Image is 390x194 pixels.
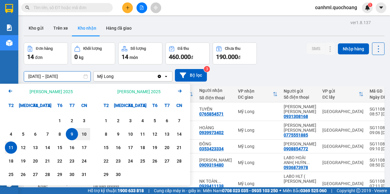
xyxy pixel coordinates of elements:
[68,171,76,178] div: 30
[149,141,161,154] div: Choose Thứ Sáu, tháng 09 19 2025. It's available.
[151,130,159,138] div: 12
[165,42,210,64] button: Đã thu460.000đ
[5,99,17,112] div: T2
[24,71,90,81] input: Select a date range.
[191,55,193,60] span: đ
[169,53,191,60] span: 460.000
[149,155,161,167] div: Choose Thứ Sáu, tháng 09 26 2025. It's available.
[117,89,161,95] div: [PERSON_NAME] 2025
[112,128,124,140] div: Choose Thứ Ba, tháng 09 9 2025. It's available.
[43,157,52,165] div: 21
[163,144,171,151] div: 20
[138,144,147,151] div: 18
[199,184,224,189] div: 0939411138
[322,128,363,133] div: [GEOGRAPHIC_DATA]
[238,181,278,186] div: Mỹ Long
[173,99,185,112] div: CN
[157,74,162,79] svg: Clear value
[161,128,173,140] div: Choose Thứ Bảy, tháng 09 13 2025. It's available.
[102,130,110,138] div: 8
[27,53,34,60] span: 14
[41,128,54,140] div: Choose Thứ Năm, tháng 08 7 2025. It's available.
[283,187,327,194] span: Miền Bắc
[199,146,224,151] div: 0353423334
[29,155,41,167] div: Choose Thứ Tư, tháng 08 20 2025. It's available.
[284,184,287,189] span: ...
[66,99,78,112] div: T7
[43,171,52,178] div: 28
[41,141,54,154] div: Choose Thứ Năm, tháng 08 14 2025. It's available.
[5,155,17,167] div: Choose Thứ Hai, tháng 08 18 2025. It's available.
[114,171,122,178] div: 30
[112,115,124,127] div: Choose Thứ Ba, tháng 09 2 2025. It's available.
[199,112,224,116] div: 0765854571
[199,107,232,112] div: TUYỀN
[124,115,136,127] div: Choose Thứ Tư, tháng 09 3 2025. It's available.
[7,87,14,96] button: Previous month.
[68,117,76,124] div: 2
[173,128,185,140] div: Choose Chủ Nhật, tháng 09 14 2025. It's available.
[284,146,308,151] div: 0908854772
[100,168,112,181] div: Choose Thứ Hai, tháng 09 29 2025. It's available.
[102,171,110,178] div: 29
[66,155,78,167] div: Choose Thứ Bảy, tháng 08 23 2025. It's available.
[112,141,124,154] div: Choose Thứ Ba, tháng 09 16 2025. It's available.
[365,5,370,10] img: icon-new-feature
[161,99,173,112] div: T7
[78,168,90,181] div: Choose Chủ Nhật, tháng 08 31 2025. It's available.
[138,157,147,165] div: 25
[17,128,29,140] div: Choose Thứ Ba, tháng 08 5 2025. It's available.
[149,115,161,127] div: Choose Thứ Sáu, tháng 09 5 2025. It's available.
[175,69,207,82] button: Bộ lọc
[136,141,149,154] div: Choose Thứ Năm, tháng 09 18 2025. It's available.
[31,171,40,178] div: 27
[114,117,122,124] div: 2
[118,42,162,64] button: Số lượng14món
[7,87,14,95] svg: Arrow Left
[66,168,78,181] div: Choose Thứ Bảy, tháng 08 30 2025. It's available.
[55,117,64,124] div: 1
[38,184,56,189] div: Khác
[149,128,161,140] div: Choose Thứ Sáu, tháng 09 12 2025. It's available.
[43,144,52,151] div: 14
[136,155,149,167] div: Choose Thứ Năm, tháng 09 25 2025. It's available.
[78,155,90,167] div: Choose Chủ Nhật, tháng 08 24 2025. It's available.
[300,188,327,193] strong: 0369 525 060
[31,144,40,151] div: 13
[66,141,78,154] div: Choose Thứ Bảy, tháng 08 16 2025. It's available.
[83,46,102,51] div: Khối lượng
[17,155,29,167] div: Choose Thứ Ba, tháng 08 19 2025. It's available.
[35,55,43,60] span: đơn
[55,144,64,151] div: 15
[19,130,27,138] div: 5
[129,55,138,60] span: món
[5,4,13,13] img: logo-vxr
[238,95,273,100] div: ĐC giao
[112,168,124,181] div: Choose Thứ Ba, tháng 09 30 2025. It's available.
[238,160,278,165] div: Mỹ Long
[19,171,27,178] div: 26
[368,3,372,7] sup: 1
[136,2,147,13] button: file-add
[124,128,136,140] div: Choose Thứ Tư, tháng 09 10 2025. It's available.
[310,4,362,11] span: oanhml.quochoang
[225,46,240,51] div: Chưa thu
[100,99,112,112] div: T2
[114,144,122,151] div: 16
[31,157,40,165] div: 20
[136,128,149,140] div: Choose Thứ Năm, tháng 09 11 2025. It's available.
[114,157,122,165] div: 23
[78,99,90,112] div: CN
[114,130,122,138] div: 9
[369,3,371,7] span: 1
[101,21,136,35] button: Hàng đã giao
[138,117,147,124] div: 4
[24,21,48,35] button: Kho gửi
[79,55,83,60] span: kg
[66,128,78,140] div: Selected start date. Thứ Bảy, tháng 08 9 2025. It's available.
[154,187,201,194] span: Cung cấp máy in - giấy in:
[331,187,332,194] span: |
[7,130,15,138] div: 4
[238,109,278,114] div: Mỹ Long
[350,19,371,26] div: ver 1.8.137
